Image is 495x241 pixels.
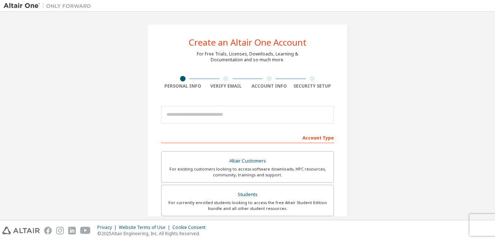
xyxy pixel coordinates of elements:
[4,2,95,9] img: Altair One
[166,200,329,211] div: For currently enrolled students looking to access the free Altair Student Edition bundle and all ...
[161,83,204,89] div: Personal Info
[291,83,334,89] div: Security Setup
[172,225,210,230] div: Cookie Consent
[2,227,40,234] img: altair_logo.svg
[197,51,298,63] div: For Free Trials, Licenses, Downloads, Learning & Documentation and so much more.
[119,225,172,230] div: Website Terms of Use
[97,230,210,237] p: © 2025 Altair Engineering, Inc. All Rights Reserved.
[166,156,329,166] div: Altair Customers
[247,83,291,89] div: Account Info
[44,227,52,234] img: facebook.svg
[80,227,91,234] img: youtube.svg
[56,227,64,234] img: instagram.svg
[189,38,307,47] div: Create an Altair One Account
[68,227,76,234] img: linkedin.svg
[204,83,248,89] div: Verify Email
[166,190,329,200] div: Students
[97,225,119,230] div: Privacy
[166,166,329,178] div: For existing customers looking to access software downloads, HPC resources, community, trainings ...
[161,131,334,143] div: Account Type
